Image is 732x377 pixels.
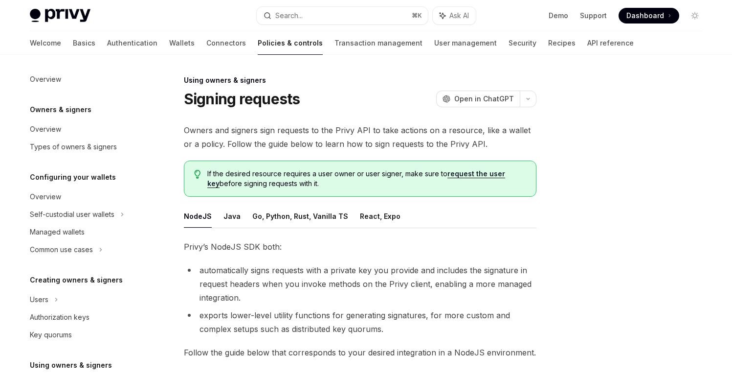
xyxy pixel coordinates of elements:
[548,31,576,55] a: Recipes
[184,75,536,85] div: Using owners & signers
[194,170,201,179] svg: Tip
[587,31,634,55] a: API reference
[580,11,607,21] a: Support
[30,244,93,256] div: Common use cases
[30,294,48,306] div: Users
[434,31,497,55] a: User management
[30,274,123,286] h5: Creating owners & signers
[30,311,89,323] div: Authorization keys
[223,205,241,228] button: Java
[509,31,536,55] a: Security
[30,329,72,341] div: Key quorums
[619,8,679,24] a: Dashboard
[258,31,323,55] a: Policies & controls
[549,11,568,21] a: Demo
[275,10,303,22] div: Search...
[433,7,476,24] button: Ask AI
[73,31,95,55] a: Basics
[22,308,147,326] a: Authorization keys
[257,7,428,24] button: Search...⌘K
[169,31,195,55] a: Wallets
[207,169,526,188] span: If the desired resource requires a user owner or user signer, make sure to before signing request...
[184,205,212,228] button: NodeJS
[22,326,147,344] a: Key quorums
[206,31,246,55] a: Connectors
[449,11,469,21] span: Ask AI
[334,31,422,55] a: Transaction management
[184,240,536,254] span: Privy’s NodeJS SDK both:
[184,123,536,151] span: Owners and signers sign requests to the Privy API to take actions on a resource, like a wallet or...
[184,346,536,359] span: Follow the guide below that corresponds to your desired integration in a NodeJS environment.
[22,138,147,156] a: Types of owners & signers
[436,91,520,107] button: Open in ChatGPT
[107,31,157,55] a: Authentication
[252,205,348,228] button: Go, Python, Rust, Vanilla TS
[184,263,536,305] li: automatically signs requests with a private key you provide and includes the signature in request...
[30,73,61,85] div: Overview
[30,209,114,220] div: Self-custodial user wallets
[30,226,85,238] div: Managed wallets
[184,90,300,108] h1: Signing requests
[412,12,422,20] span: ⌘ K
[687,8,703,24] button: Toggle dark mode
[30,359,112,371] h5: Using owners & signers
[22,71,147,88] a: Overview
[30,191,61,203] div: Overview
[30,141,117,153] div: Types of owners & signers
[30,171,116,183] h5: Configuring your wallets
[184,308,536,336] li: exports lower-level utility functions for generating signatures, for more custom and complex setu...
[30,9,90,23] img: light logo
[22,223,147,241] a: Managed wallets
[360,205,400,228] button: React, Expo
[30,104,91,116] h5: Owners & signers
[22,188,147,206] a: Overview
[454,94,514,104] span: Open in ChatGPT
[30,31,61,55] a: Welcome
[30,123,61,135] div: Overview
[626,11,664,21] span: Dashboard
[22,120,147,138] a: Overview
